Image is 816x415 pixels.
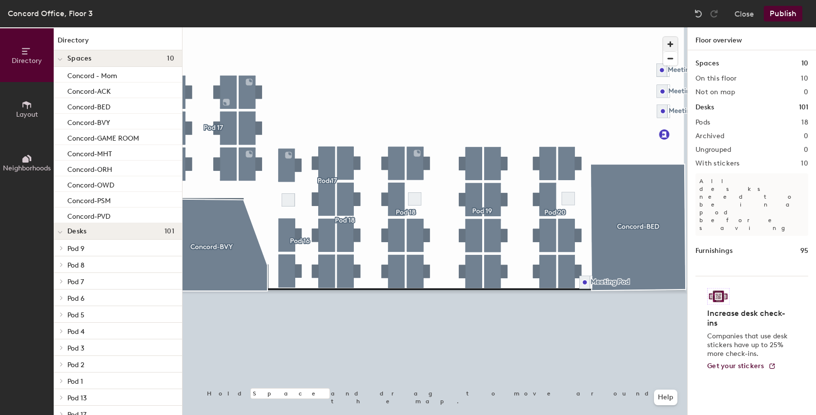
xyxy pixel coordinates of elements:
button: Publish [764,6,802,21]
p: Concord-OWD [67,178,114,189]
span: Desks [67,228,86,235]
h4: Increase desk check-ins [707,309,791,328]
span: 10 [167,55,174,62]
span: Pod 6 [67,294,84,303]
h1: 101 [799,102,808,113]
p: Concord-PVD [67,209,110,221]
span: Pod 8 [67,261,84,270]
p: All desks need to be in a pod before saving [695,173,808,236]
img: Undo [694,9,703,19]
span: 101 [164,228,174,235]
h2: On this floor [695,75,737,83]
span: Pod 9 [67,245,84,253]
span: Pod 5 [67,311,84,319]
h2: 0 [804,88,808,96]
p: Companies that use desk stickers have up to 25% more check-ins. [707,332,791,358]
h1: Floor overview [688,27,816,50]
h2: With stickers [695,160,740,167]
h2: 10 [801,160,808,167]
span: Pod 1 [67,377,83,386]
h1: 95 [800,246,808,256]
p: Concord-MHT [67,147,112,158]
h1: Desks [695,102,714,113]
span: Pod 2 [67,361,84,369]
p: Concord-ORH [67,163,112,174]
span: Layout [16,110,38,119]
h1: Furnishings [695,246,733,256]
a: Get your stickers [707,362,776,371]
h1: Spaces [695,58,719,69]
span: Pod 7 [67,278,84,286]
span: Get your stickers [707,362,764,370]
p: Concord - Mom [67,69,117,80]
h2: Not on map [695,88,735,96]
p: Concord-BVY [67,116,110,127]
span: Spaces [67,55,92,62]
h2: 10 [801,75,808,83]
h2: 0 [804,132,808,140]
button: Close [734,6,754,21]
h2: 0 [804,146,808,154]
h2: 18 [801,119,808,126]
img: Sticker logo [707,288,730,305]
h2: Ungrouped [695,146,732,154]
h1: Directory [54,35,182,50]
div: Concord Office, Floor 3 [8,7,93,20]
p: Concord-PSM [67,194,111,205]
h2: Archived [695,132,724,140]
p: Concord-GAME ROOM [67,131,139,143]
h2: Pods [695,119,710,126]
h1: 10 [801,58,808,69]
p: Concord-ACK [67,84,111,96]
span: Pod 13 [67,394,87,402]
p: Concord-BED [67,100,110,111]
span: Directory [12,57,42,65]
img: Redo [709,9,719,19]
span: Pod 4 [67,328,84,336]
span: Pod 3 [67,344,84,353]
button: Help [654,390,677,405]
span: Neighborhoods [3,164,51,172]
